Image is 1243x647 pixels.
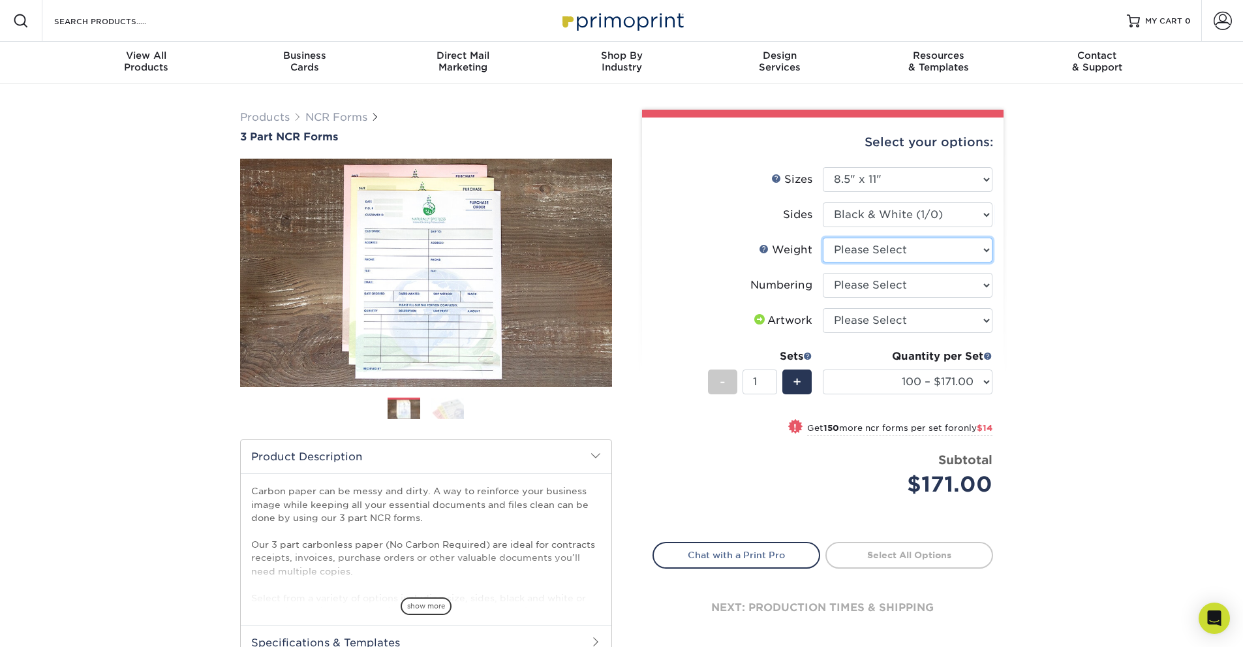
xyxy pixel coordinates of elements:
input: SEARCH PRODUCTS..... [53,13,180,29]
div: Sets [708,349,812,364]
div: & Support [1018,50,1176,73]
a: Resources& Templates [859,42,1018,84]
span: Shop By [542,50,701,61]
a: Contact& Support [1018,42,1176,84]
a: View AllProducts [67,42,226,84]
a: Shop ByIndustry [542,42,701,84]
a: Products [240,111,290,123]
span: ! [793,420,797,434]
strong: 150 [823,423,839,433]
img: Primoprint [557,7,687,35]
img: 3 Part NCR Forms 01 [240,144,612,402]
img: NCR Forms 02 [431,397,464,420]
a: Direct MailMarketing [384,42,542,84]
span: only [958,423,992,433]
div: & Templates [859,50,1018,73]
div: $171.00 [833,469,992,500]
span: $14 [977,423,992,433]
small: Get more ncr forms per set for [807,423,992,436]
a: BusinessCards [225,42,384,84]
div: Sides [783,207,812,223]
div: Services [701,50,859,73]
strong: Subtotal [938,452,992,467]
span: 3 Part NCR Forms [240,131,338,143]
div: Industry [542,50,701,73]
a: Chat with a Print Pro [652,542,820,568]
span: Resources [859,50,1018,61]
div: Sizes [771,172,812,187]
span: Direct Mail [384,50,542,61]
span: Contact [1018,50,1176,61]
span: Design [701,50,859,61]
span: - [720,372,726,392]
div: Products [67,50,226,73]
div: Weight [759,242,812,258]
div: Marketing [384,50,542,73]
a: DesignServices [701,42,859,84]
div: Numbering [750,277,812,293]
span: 0 [1185,16,1191,25]
span: show more [401,597,452,615]
a: Select All Options [825,542,993,568]
div: Quantity per Set [823,349,992,364]
div: Select your options: [652,118,993,167]
span: View All [67,50,226,61]
a: NCR Forms [305,111,367,123]
span: Business [225,50,384,61]
div: Cards [225,50,384,73]
div: Open Intercom Messenger [1199,603,1230,634]
img: NCR Forms 01 [388,398,420,421]
span: MY CART [1145,16,1182,27]
span: + [793,372,801,392]
a: 3 Part NCR Forms [240,131,612,143]
div: next: production times & shipping [652,569,993,647]
div: Artwork [752,313,812,328]
p: Carbon paper can be messy and dirty. A way to reinforce your business image while keeping all you... [251,484,601,644]
h2: Product Description [241,440,611,473]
